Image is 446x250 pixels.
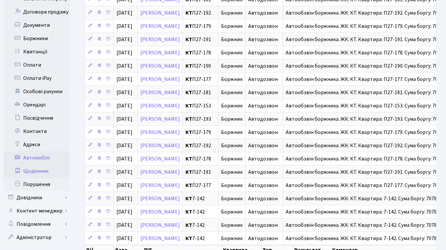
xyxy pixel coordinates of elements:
span: [DATE] [116,195,132,202]
a: [PERSON_NAME] [140,168,180,176]
b: КТ [186,221,192,229]
span: [DATE] [116,36,132,43]
span: [DATE] [116,76,132,83]
span: Боржник [221,236,243,241]
span: П27-191 [186,37,215,42]
b: КТ [186,235,192,242]
span: П27-177 [186,183,215,188]
a: Посвідчення [3,111,70,125]
a: Оплати iPay [3,72,70,85]
span: Боржник [221,37,243,42]
a: [PERSON_NAME] [140,76,180,83]
span: [DATE] [116,129,132,136]
span: 7-142 [186,209,215,215]
span: Боржник [221,222,243,228]
span: Автодозвон [248,130,280,135]
span: Автодозвон [248,196,280,201]
span: [DATE] [116,182,132,189]
a: Адреси [3,138,70,151]
span: Автодозвон [248,116,280,122]
a: [PERSON_NAME] [140,36,180,43]
span: Автодозвон [248,90,280,95]
span: П27-193 [186,116,215,122]
a: [PERSON_NAME] [140,102,180,109]
span: Боржник [221,90,243,95]
span: Боржник [221,183,243,188]
a: Орендарі [3,98,70,111]
a: [PERSON_NAME] [140,142,180,149]
span: Боржник [221,130,243,135]
span: [DATE] [116,9,132,17]
a: [PERSON_NAME] [140,155,180,162]
span: П27-153 [186,103,215,108]
b: КТ [186,76,192,83]
span: Автодозвон [248,37,280,42]
b: КТ [186,182,192,189]
a: [PERSON_NAME] [140,221,180,229]
span: П27-179 [186,130,215,135]
a: [PERSON_NAME] [140,62,180,70]
span: [DATE] [116,142,132,149]
span: [DATE] [116,49,132,56]
a: Повідомлення [3,218,70,231]
span: Боржник [221,169,243,175]
a: [PERSON_NAME] [140,9,180,17]
a: Договори продажу [3,5,70,19]
span: П27-191 [186,169,215,175]
b: КТ [186,36,192,43]
b: КТ [186,62,192,70]
a: Контакти [3,125,70,138]
b: КТ [186,142,192,149]
span: [DATE] [116,235,132,242]
span: Боржник [221,103,243,108]
span: 7-142 [186,236,215,241]
span: П27-192 [186,143,215,148]
b: КТ [186,23,192,30]
b: КТ [186,155,192,162]
span: [DATE] [116,115,132,123]
a: [PERSON_NAME] [140,129,180,136]
b: КТ [186,195,192,202]
span: Боржник [221,209,243,215]
span: П27-179 [186,24,215,29]
span: Автодозвон [248,24,280,29]
span: Боржник [221,196,243,201]
span: Автодозвон [248,10,280,16]
a: Автомобілі [3,151,70,164]
a: Контент менеджер [3,204,70,218]
a: [PERSON_NAME] [140,89,180,96]
span: П27-178 [186,50,215,55]
span: Автодозвон [248,143,280,148]
b: КТ [186,129,192,136]
b: КТ [186,9,192,17]
a: Документи [3,19,70,32]
span: [DATE] [116,62,132,70]
span: 7-142 [186,196,215,201]
span: П27-178 [186,156,215,161]
a: [PERSON_NAME] [140,115,180,123]
span: Боржник [221,77,243,82]
b: КТ [186,168,192,176]
a: Квитанції [3,45,70,58]
span: [DATE] [116,102,132,109]
a: [PERSON_NAME] [140,195,180,202]
span: [DATE] [116,89,132,96]
span: Автодозвон [248,77,280,82]
span: П27-192 [186,10,215,16]
span: Боржник [221,156,243,161]
a: Адміністратор [3,231,70,244]
span: Автодозвон [248,50,280,55]
a: [PERSON_NAME] [140,235,180,242]
span: Автодозвон [248,156,280,161]
span: Автодозвон [248,169,280,175]
a: Боржники [3,32,70,45]
span: П27-177 [186,77,215,82]
a: Довідники [3,191,70,204]
span: Автодозвон [248,236,280,241]
a: [PERSON_NAME] [140,182,180,189]
span: Боржник [221,143,243,148]
span: [DATE] [116,221,132,229]
span: [DATE] [116,168,132,176]
a: [PERSON_NAME] [140,208,180,216]
span: [DATE] [116,23,132,30]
